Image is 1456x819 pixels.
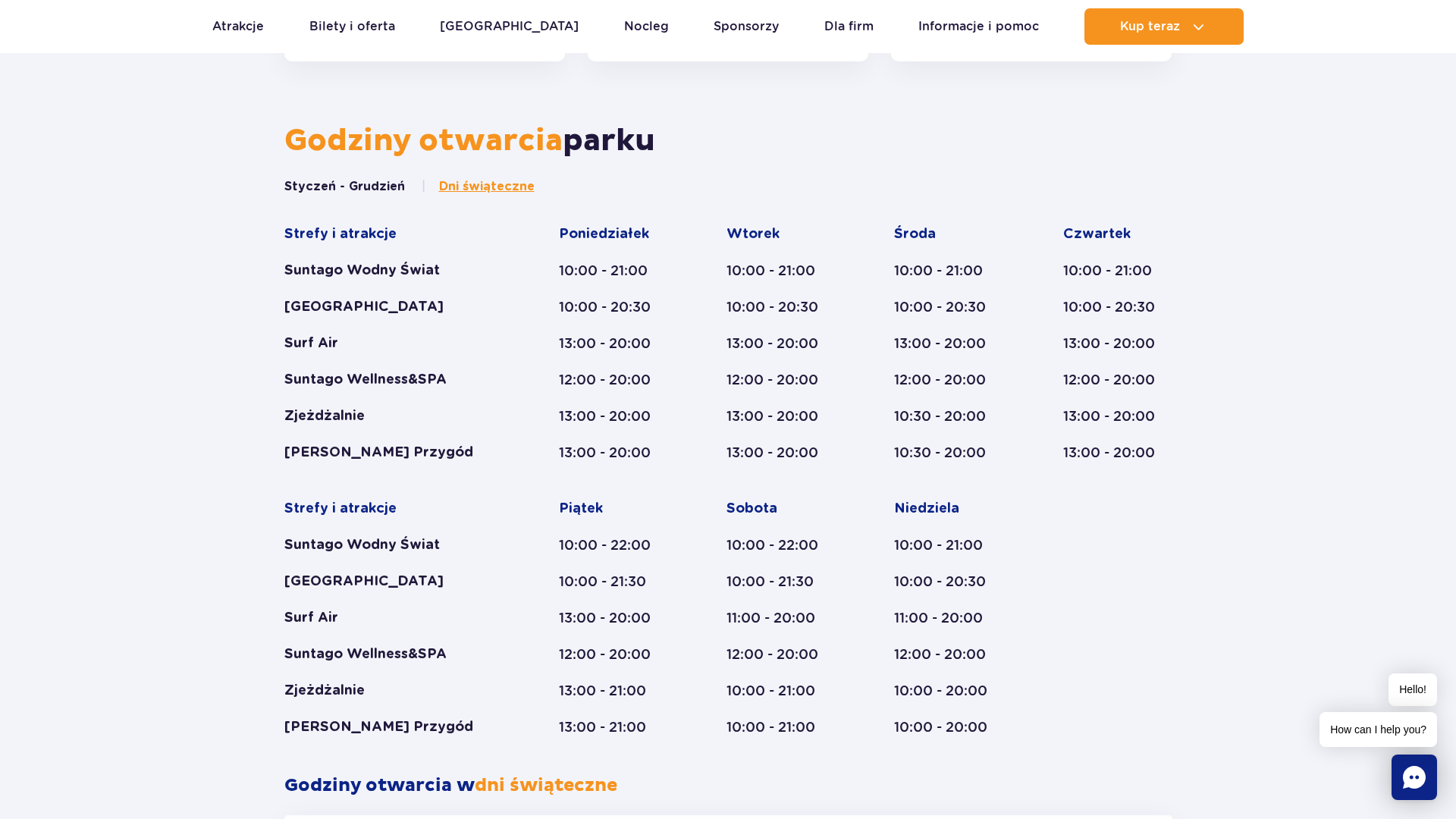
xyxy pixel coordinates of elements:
div: 12:00 - 20:00 [726,371,836,389]
div: 10:00 - 20:30 [894,573,1005,591]
div: Suntago Wellness&SPA [284,645,500,664]
div: 10:30 - 20:00 [894,407,1005,425]
div: [PERSON_NAME] Przygód [284,718,500,736]
div: 13:00 - 21:00 [559,718,668,736]
div: 10:00 - 21:30 [726,573,836,591]
div: 13:00 - 20:00 [559,334,668,353]
a: Sponsorzy [714,8,779,45]
div: Strefy i atrakcje [284,500,500,518]
div: 11:00 - 20:00 [726,609,836,627]
div: 12:00 - 20:00 [894,645,1005,664]
div: 10:00 - 21:00 [1063,262,1172,280]
div: Chat [1392,755,1437,800]
div: Wtorek [726,225,836,243]
a: Informacje i pomoc [918,8,1039,45]
div: 10:00 - 21:00 [726,718,836,736]
h2: Godziny otwarcia w [284,774,1172,797]
div: 12:00 - 20:00 [559,371,668,389]
div: Poniedziałek [559,225,668,243]
div: 13:00 - 20:00 [1063,407,1172,425]
div: 13:00 - 20:00 [559,444,668,462]
div: [GEOGRAPHIC_DATA] [284,573,500,591]
span: dni świąteczne [475,774,617,797]
div: Suntago Wodny Świat [284,262,500,280]
h2: parku [284,122,1172,160]
div: Strefy i atrakcje [284,225,500,243]
div: 10:00 - 21:00 [559,262,668,280]
button: Dni świąteczne [422,178,535,195]
div: 10:00 - 21:00 [726,262,836,280]
a: [GEOGRAPHIC_DATA] [440,8,579,45]
div: 13:00 - 21:00 [559,682,668,700]
span: Dni świąteczne [439,178,535,195]
div: Środa [894,225,1005,243]
div: 10:00 - 21:00 [894,262,1005,280]
span: Kup teraz [1120,20,1180,33]
div: 13:00 - 20:00 [1063,334,1172,353]
a: Bilety i oferta [309,8,395,45]
div: 13:00 - 20:00 [726,407,836,425]
div: 10:00 - 20:00 [894,682,1005,700]
div: Surf Air [284,334,500,353]
div: 10:00 - 20:30 [894,298,1005,316]
button: Kup teraz [1084,8,1244,45]
div: 10:00 - 21:00 [726,682,836,700]
div: 12:00 - 20:00 [894,371,1005,389]
div: Suntago Wellness&SPA [284,371,500,389]
div: 12:00 - 20:00 [726,645,836,664]
div: 10:00 - 22:00 [559,536,668,554]
a: Dla firm [824,8,874,45]
div: 12:00 - 20:00 [1063,371,1172,389]
div: Zjeżdżalnie [284,682,500,700]
div: 13:00 - 20:00 [1063,444,1172,462]
div: Niedziela [894,500,1005,518]
div: 10:00 - 20:30 [559,298,668,316]
div: Czwartek [1063,225,1172,243]
a: Atrakcje [212,8,264,45]
div: 10:00 - 20:00 [894,718,1005,736]
div: 13:00 - 20:00 [559,407,668,425]
div: 10:00 - 21:00 [894,536,1005,554]
div: 11:00 - 20:00 [894,609,1005,627]
div: 10:30 - 20:00 [894,444,1005,462]
div: [GEOGRAPHIC_DATA] [284,298,500,316]
span: How can I help you? [1319,712,1437,747]
span: Hello! [1389,673,1437,706]
a: Nocleg [624,8,669,45]
div: Zjeżdżalnie [284,407,500,425]
div: 13:00 - 20:00 [726,444,836,462]
div: Sobota [726,500,836,518]
div: 10:00 - 20:30 [1063,298,1172,316]
div: 12:00 - 20:00 [559,645,668,664]
div: Piątek [559,500,668,518]
div: 13:00 - 20:00 [559,609,668,627]
div: 13:00 - 20:00 [894,334,1005,353]
div: 10:00 - 22:00 [726,536,836,554]
div: 10:00 - 20:30 [726,298,836,316]
button: Styczeń - Grudzień [284,178,405,195]
span: Godziny otwarcia [284,122,563,160]
div: 13:00 - 20:00 [726,334,836,353]
div: Suntago Wodny Świat [284,536,500,554]
div: [PERSON_NAME] Przygód [284,444,500,462]
div: 10:00 - 21:30 [559,573,668,591]
div: Surf Air [284,609,500,627]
